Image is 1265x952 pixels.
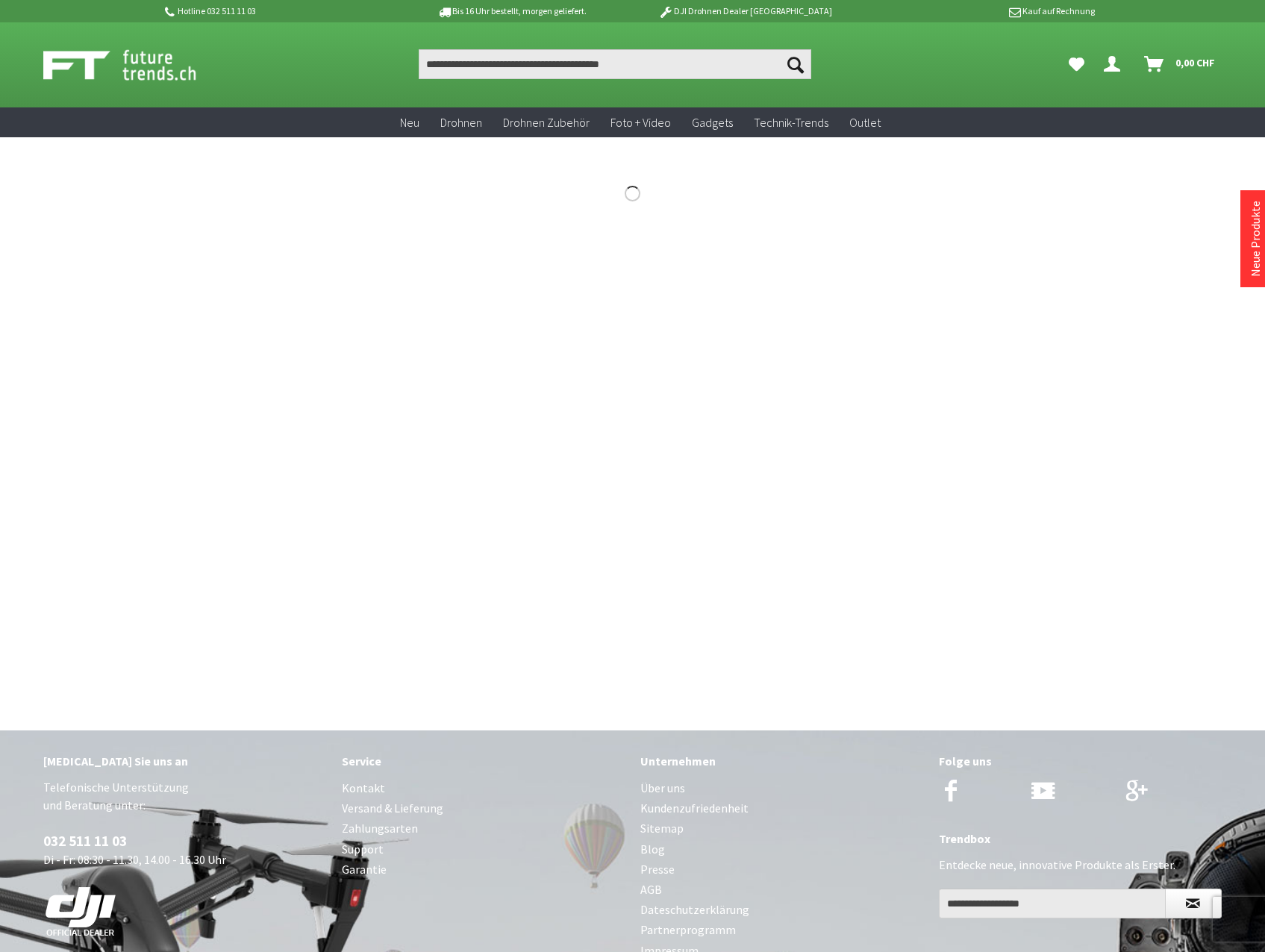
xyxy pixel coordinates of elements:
div: [MEDICAL_DATA] Sie uns an [43,751,327,771]
p: Entdecke neue, innovative Produkte als Erster. [939,856,1222,874]
a: Neue Produkte [1248,201,1263,277]
p: DJI Drohnen Dealer [GEOGRAPHIC_DATA] [628,2,861,20]
a: Support [342,839,625,859]
a: Outlet [839,107,891,138]
img: Shop Futuretrends - zur Startseite wechseln [43,46,229,84]
a: Sitemap [640,818,924,839]
p: Kauf auf Rechnung [862,2,1095,20]
img: white-dji-schweiz-logo-official_140x140.png [43,886,118,937]
div: Trendbox [939,829,1222,848]
a: Versand & Lieferung [342,798,625,818]
a: Dateschutzerklärung [640,900,924,920]
button: Suchen [780,49,811,79]
span: 0,00 CHF [1175,51,1215,75]
a: Kundenzufriedenheit [640,798,924,818]
span: Gadgets [692,115,733,130]
span: Drohnen [440,115,482,130]
a: Über uns [640,778,924,798]
div: Unternehmen [640,751,924,771]
a: AGB [640,880,924,900]
div: Service [342,751,625,771]
span: Technik-Trends [754,115,828,130]
a: Blog [640,839,924,859]
a: Drohnen [430,107,493,138]
a: Zahlungsarten [342,818,625,839]
button: Newsletter abonnieren [1165,889,1222,918]
a: Garantie [342,859,625,880]
p: Hotline 032 511 11 03 [163,2,396,20]
a: Meine Favoriten [1061,49,1092,79]
input: Produkt, Marke, Kategorie, EAN, Artikelnummer… [419,49,811,79]
input: Ihre E-Mail Adresse [939,889,1166,918]
a: Neu [390,107,430,138]
a: Gadgets [681,107,743,138]
a: Technik-Trends [743,107,839,138]
span: Foto + Video [610,115,671,130]
p: Bis 16 Uhr bestellt, morgen geliefert. [396,2,628,20]
span: Drohnen Zubehör [503,115,590,130]
a: Dein Konto [1098,49,1132,79]
a: Partnerprogramm [640,920,924,940]
span: Outlet [849,115,881,130]
a: 032 511 11 03 [43,832,127,850]
span: Neu [400,115,419,130]
div: Folge uns [939,751,1222,771]
a: Presse [640,859,924,880]
a: Kontakt [342,778,625,798]
a: Warenkorb [1138,49,1222,79]
a: Drohnen Zubehör [493,107,600,138]
a: Foto + Video [600,107,681,138]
